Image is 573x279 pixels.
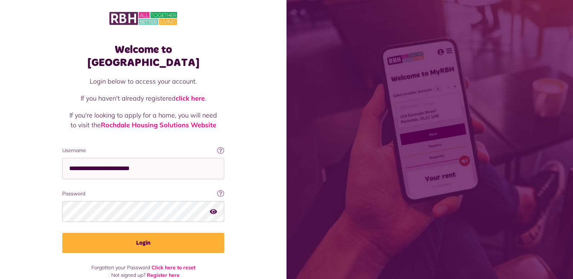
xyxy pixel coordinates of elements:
img: MyRBH [109,11,177,26]
a: Register here [147,272,180,278]
p: If you're looking to apply for a home, you will need to visit the [69,110,217,130]
span: Forgotten your Password [91,264,150,271]
button: Login [62,233,224,253]
h1: Welcome to [GEOGRAPHIC_DATA] [62,43,224,69]
label: Username [62,147,224,154]
label: Password [62,190,224,198]
p: If you haven't already registered . [69,93,217,103]
p: Login below to access your account. [69,76,217,86]
a: click here [176,94,205,102]
a: Rochdale Housing Solutions Website [101,121,216,129]
a: Click here to reset [152,264,195,271]
span: Not signed up? [111,272,145,278]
